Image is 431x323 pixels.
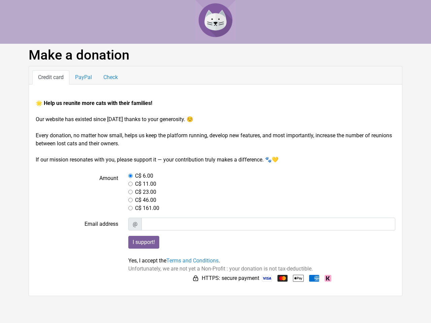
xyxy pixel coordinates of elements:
[135,196,156,204] label: C$ 46.00
[128,257,220,264] span: Yes, I accept the .
[293,273,304,284] img: Apple Pay
[309,275,319,282] img: American Express
[135,172,153,180] label: C$ 6.00
[135,180,156,188] label: C$ 11.00
[135,188,156,196] label: C$ 23.00
[29,47,402,63] h1: Make a donation
[98,70,124,84] a: Check
[32,70,69,84] a: Credit card
[36,99,395,284] form: Our website has existed since [DATE] thanks to your generosity. ☺️ Every donation, no matter how ...
[277,275,288,282] img: Mastercard
[128,265,313,272] span: Unfortunately, we are not yet a Non-Profit : your donation is not tax-deductible.
[166,257,219,264] a: Terms and Conditions
[262,275,272,282] img: Visa
[192,275,199,282] img: HTTPS: secure payment
[202,274,259,282] span: HTTPS: secure payment
[135,204,159,212] label: C$ 161.00
[128,236,159,249] input: I support!
[69,70,98,84] a: PayPal
[31,172,123,212] label: Amount
[31,218,123,230] label: Email address
[128,218,142,230] span: @
[36,100,152,106] strong: 🌟 Help us reunite more cats with their families!
[325,275,331,282] img: Klarna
